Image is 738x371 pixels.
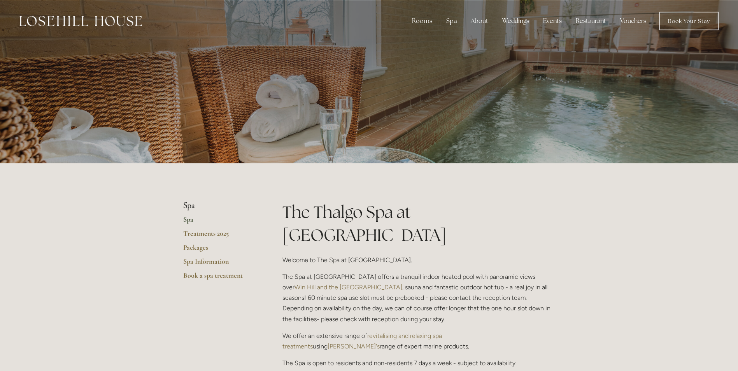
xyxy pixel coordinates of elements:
[282,271,555,324] p: The Spa at [GEOGRAPHIC_DATA] offers a tranquil indoor heated pool with panoramic views over , sau...
[328,343,380,350] a: [PERSON_NAME]'s
[183,229,258,243] a: Treatments 2025
[183,201,258,211] li: Spa
[440,13,463,29] div: Spa
[659,12,719,30] a: Book Your Stay
[282,358,555,368] p: The Spa is open to residents and non-residents 7 days a week - subject to availability.
[282,201,555,247] h1: The Thalgo Spa at [GEOGRAPHIC_DATA]
[294,283,402,291] a: Win Hill and the [GEOGRAPHIC_DATA]
[282,331,555,352] p: We offer an extensive range of using range of expert marine products.
[570,13,612,29] div: Restaurant
[183,257,258,271] a: Spa Information
[19,16,142,26] img: Losehill House
[183,215,258,229] a: Spa
[496,13,535,29] div: Weddings
[537,13,568,29] div: Events
[465,13,494,29] div: About
[614,13,652,29] a: Vouchers
[183,243,258,257] a: Packages
[183,271,258,285] a: Book a spa treatment
[406,13,438,29] div: Rooms
[282,255,555,265] p: Welcome to The Spa at [GEOGRAPHIC_DATA].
